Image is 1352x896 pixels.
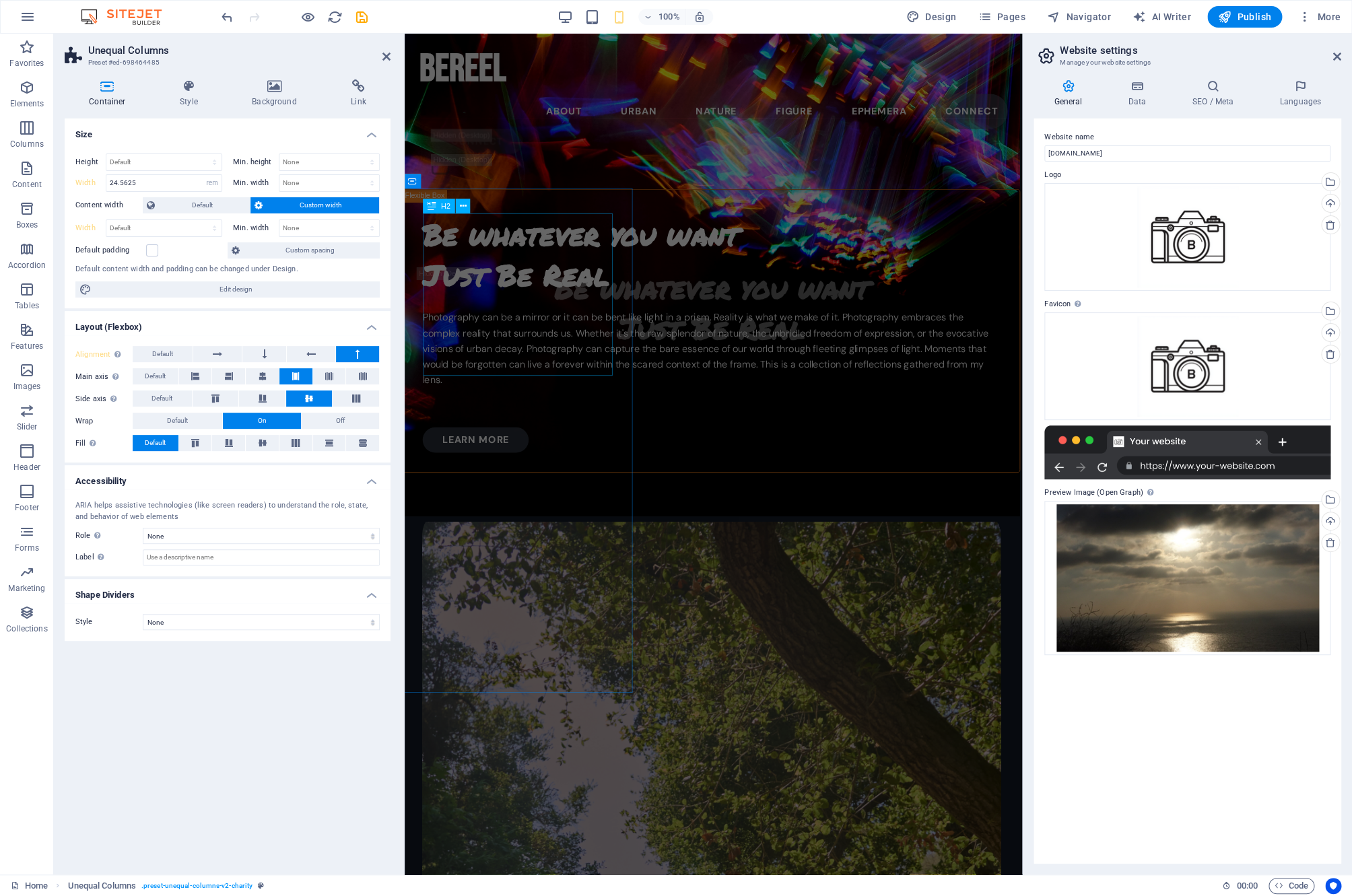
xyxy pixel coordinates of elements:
label: Wrap [75,413,133,429]
h4: Accessibility [65,465,391,489]
p: Features [11,341,43,351]
span: Pages [978,10,1025,24]
span: Edit design [96,281,376,298]
nav: breadcrumb [68,878,265,894]
label: Height [75,158,106,166]
span: Custom width [267,197,375,213]
span: Default [159,197,246,213]
p: Elements [10,98,44,109]
div: DSC05650-27lQQ8Lh4khbjYf5yAESaQ.JPG [1044,501,1330,655]
div: Default content width and padding can be changed under Design. [75,264,380,275]
p: Tables [15,300,39,311]
button: Navigator [1042,6,1116,28]
p: Content [12,179,42,190]
h4: Container [65,79,156,108]
span: Custom spacing [244,242,376,259]
button: Default [133,435,178,451]
h2: Unequal Columns [88,44,391,57]
div: ARIA helps assistive technologies (like screen readers) to understand the role, state, and behavi... [75,500,380,522]
button: Usercentrics [1325,878,1341,894]
h3: Manage your website settings [1060,57,1314,69]
button: Pages [972,6,1030,28]
span: Default [145,368,166,384]
label: Logo [1044,167,1330,183]
label: Label [75,549,143,565]
div: Design (Ctrl+Alt+Y) [901,6,962,28]
h3: Preset #ed-698464485 [88,57,364,69]
label: Min. height [233,158,279,166]
p: Collections [6,623,47,634]
label: Min. width [233,179,279,186]
button: Code [1269,878,1314,894]
h6: Session time [1222,878,1258,894]
h4: Background [228,79,327,108]
img: Editor Logo [77,9,178,25]
button: Custom width [250,197,379,213]
button: Default [133,368,178,384]
button: Publish [1207,6,1282,28]
input: Use a descriptive name [143,549,380,565]
span: . preset-unequal-columns-v2-charity [141,878,252,894]
span: H2 [441,202,450,209]
p: Favorites [9,58,44,69]
span: Default [145,435,166,451]
span: Default [151,390,172,407]
button: Default [133,346,193,362]
label: Default padding [75,242,146,259]
label: Preview Image (Open Graph) [1044,485,1330,501]
span: Code [1275,878,1308,894]
label: Alignment [75,347,133,363]
h4: Shape Dividers [65,579,391,603]
span: Default [152,346,173,362]
span: Navigator [1047,10,1111,24]
h4: General [1034,79,1108,108]
button: undo [219,9,235,25]
label: Fill [75,436,133,452]
button: Default [133,413,222,429]
h2: Website settings [1060,44,1341,57]
h4: SEO / Meta [1172,79,1259,108]
p: Columns [10,139,44,149]
button: 100% [638,9,686,25]
button: Design [901,6,962,28]
i: On resize automatically adjust zoom level to fit chosen device. [694,11,706,23]
a: Click to cancel selection. Double-click to open Pages [11,878,48,894]
button: Off [302,413,379,429]
p: Boxes [16,219,38,230]
label: Min. width [233,224,279,232]
h4: Languages [1259,79,1341,108]
label: Content width [75,197,143,213]
h4: Size [65,118,391,143]
p: Forms [15,543,39,553]
span: On [257,413,266,429]
p: Images [13,381,41,392]
h4: Layout (Flexbox) [65,311,391,335]
p: Accordion [8,260,46,271]
span: 00 00 [1236,878,1257,894]
i: Save (Ctrl+S) [354,9,370,25]
span: : [1246,881,1248,891]
button: save [353,9,370,25]
button: AI Writer [1127,6,1196,28]
p: Slider [17,421,38,432]
label: Main axis [75,369,133,385]
button: reload [327,9,343,25]
i: Undo: Change preview image (Ctrl+Z) [219,9,235,25]
h4: Link [327,79,391,108]
button: Custom spacing [228,242,380,259]
label: Width [75,179,106,186]
i: This element is a customizable preset [258,882,264,889]
span: Default [167,413,188,429]
span: More [1298,10,1341,24]
span: Style [75,617,93,626]
i: Reload page [327,9,343,25]
button: Default [133,390,192,407]
h4: Data [1108,79,1172,108]
p: Footer [15,502,39,513]
div: dubbee__graphic_deign_camera_B_on_lens_black_and_white_simple_49cb34a6-79c0-4437-b632-0ee0f970228... [1044,183,1330,291]
p: Marketing [8,583,45,594]
span: Click to select. Double-click to edit [68,878,136,894]
span: Off [336,413,345,429]
button: Default [143,197,250,213]
label: Side axis [75,391,133,407]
